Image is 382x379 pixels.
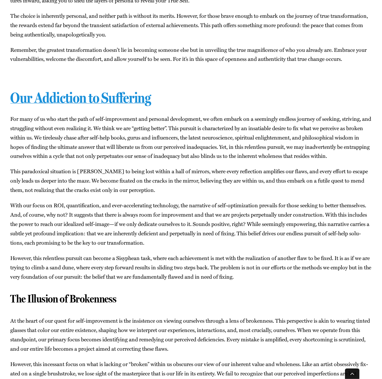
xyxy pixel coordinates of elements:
[10,167,371,195] p: This para­dox­i­cal sit­u­a­tion is [PERSON_NAME] to being lost with­in a hall of mir­rors, where...
[10,89,151,106] a: Our Addiction to Suffering
[10,114,371,161] p: For many of us who start the path of self-improve­­ment and per­son­al devel­op­ment, we often em...
[10,254,371,282] p: How­ev­er, this relent­less pur­suit can become a Sisyphean task, where each achieve­ment is met ...
[10,316,371,354] p: At the heart of our quest for self-improve­­ment is the insis­tence on view­ing our­selves throug...
[10,11,371,39] p: The choice is inher­ent­ly per­son­al, and nei­ther path is with­out its mer­its. How­ev­er, for ...
[10,293,371,305] h3: The Illusion of Brokenness
[10,45,371,64] p: Remem­ber, the great­est trans­for­ma­tion does­n’t lie in becom­ing some­one else but in unveil­...
[10,201,371,248] p: With our focus on ROI, quan­tifi­ca­tion, and ever-accel­er­at­ing tech­nol­o­gy, the nar­ra­tive...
